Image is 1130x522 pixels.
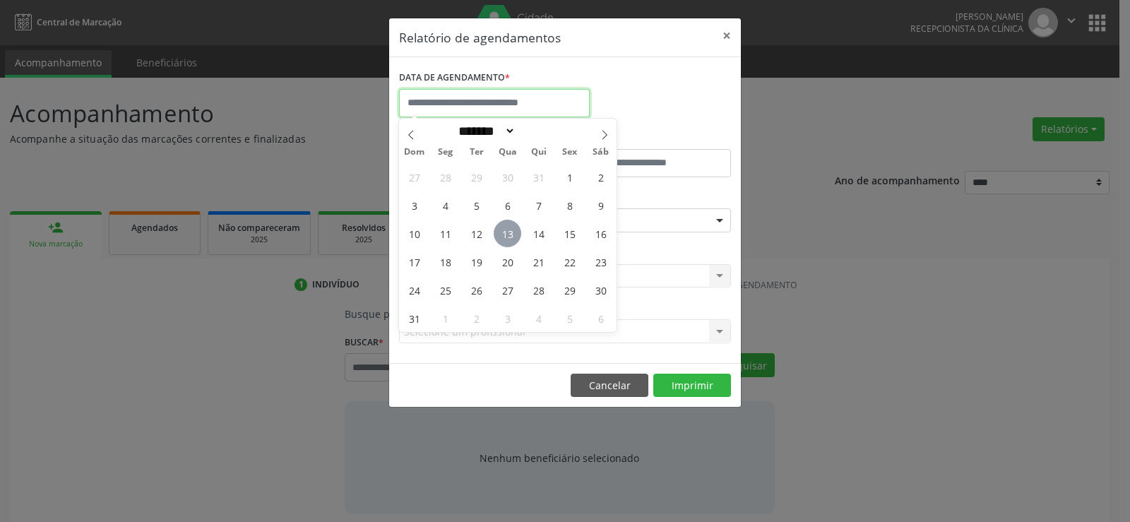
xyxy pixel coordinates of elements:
button: Cancelar [571,374,648,398]
span: Setembro 6, 2025 [587,304,614,332]
span: Agosto 12, 2025 [463,220,490,247]
label: ATÉ [569,127,731,149]
span: Agosto 5, 2025 [463,191,490,219]
span: Sáb [585,148,617,157]
span: Agosto 20, 2025 [494,248,521,275]
span: Agosto 23, 2025 [587,248,614,275]
span: Setembro 3, 2025 [494,304,521,332]
button: Imprimir [653,374,731,398]
span: Sex [554,148,585,157]
span: Julho 29, 2025 [463,163,490,191]
select: Month [453,124,516,138]
span: Setembro 1, 2025 [432,304,459,332]
label: DATA DE AGENDAMENTO [399,67,510,89]
span: Qua [492,148,523,157]
span: Agosto 30, 2025 [587,276,614,304]
span: Agosto 6, 2025 [494,191,521,219]
span: Agosto 24, 2025 [400,276,428,304]
span: Agosto 28, 2025 [525,276,552,304]
span: Setembro 4, 2025 [525,304,552,332]
span: Agosto 8, 2025 [556,191,583,219]
input: Year [516,124,562,138]
span: Agosto 22, 2025 [556,248,583,275]
span: Agosto 4, 2025 [432,191,459,219]
span: Ter [461,148,492,157]
span: Julho 28, 2025 [432,163,459,191]
span: Agosto 11, 2025 [432,220,459,247]
span: Qui [523,148,554,157]
span: Agosto 15, 2025 [556,220,583,247]
span: Setembro 2, 2025 [463,304,490,332]
span: Agosto 7, 2025 [525,191,552,219]
span: Agosto 10, 2025 [400,220,428,247]
span: Julho 31, 2025 [525,163,552,191]
h5: Relatório de agendamentos [399,28,561,47]
span: Agosto 27, 2025 [494,276,521,304]
span: Agosto 26, 2025 [463,276,490,304]
span: Agosto 25, 2025 [432,276,459,304]
span: Agosto 18, 2025 [432,248,459,275]
span: Agosto 29, 2025 [556,276,583,304]
span: Dom [399,148,430,157]
span: Agosto 31, 2025 [400,304,428,332]
span: Agosto 3, 2025 [400,191,428,219]
span: Julho 30, 2025 [494,163,521,191]
button: Close [713,18,741,53]
span: Julho 27, 2025 [400,163,428,191]
span: Seg [430,148,461,157]
span: Agosto 19, 2025 [463,248,490,275]
span: Agosto 1, 2025 [556,163,583,191]
span: Agosto 16, 2025 [587,220,614,247]
span: Agosto 14, 2025 [525,220,552,247]
span: Agosto 17, 2025 [400,248,428,275]
span: Agosto 13, 2025 [494,220,521,247]
span: Setembro 5, 2025 [556,304,583,332]
span: Agosto 21, 2025 [525,248,552,275]
span: Agosto 9, 2025 [587,191,614,219]
span: Agosto 2, 2025 [587,163,614,191]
